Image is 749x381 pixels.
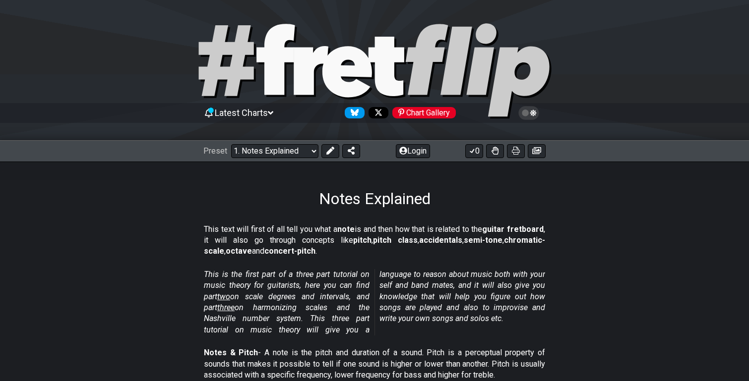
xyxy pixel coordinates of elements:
[353,235,372,245] strong: pitch
[204,270,545,334] em: This is the first part of a three part tutorial on music theory for guitarists, here you can find...
[419,235,462,245] strong: accidentals
[264,246,315,256] strong: concert-pitch
[321,144,339,158] button: Edit Preset
[507,144,525,158] button: Print
[337,224,355,234] strong: note
[215,108,268,118] span: Latest Charts
[388,107,456,118] a: #fretflip at Pinterest
[486,144,504,158] button: Toggle Dexterity for all fretkits
[373,235,418,245] strong: pitch class
[217,303,235,312] span: three
[342,144,360,158] button: Share Preset
[341,107,365,118] a: Follow #fretflip at Bluesky
[204,224,545,257] p: This text will first of all tell you what a is and then how that is related to the , it will also...
[528,144,546,158] button: Create image
[204,348,258,357] strong: Notes & Pitch
[392,107,456,118] div: Chart Gallery
[217,292,230,301] span: two
[203,146,227,156] span: Preset
[319,189,431,208] h1: Notes Explained
[365,107,388,118] a: Follow #fretflip at X
[396,144,430,158] button: Login
[204,347,545,381] p: - A note is the pitch and duration of a sound. Pitch is a perceptual property of sounds that make...
[226,246,252,256] strong: octave
[231,144,318,158] select: Preset
[482,224,544,234] strong: guitar fretboard
[464,235,502,245] strong: semi-tone
[523,109,535,117] span: Toggle light / dark theme
[465,144,483,158] button: 0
